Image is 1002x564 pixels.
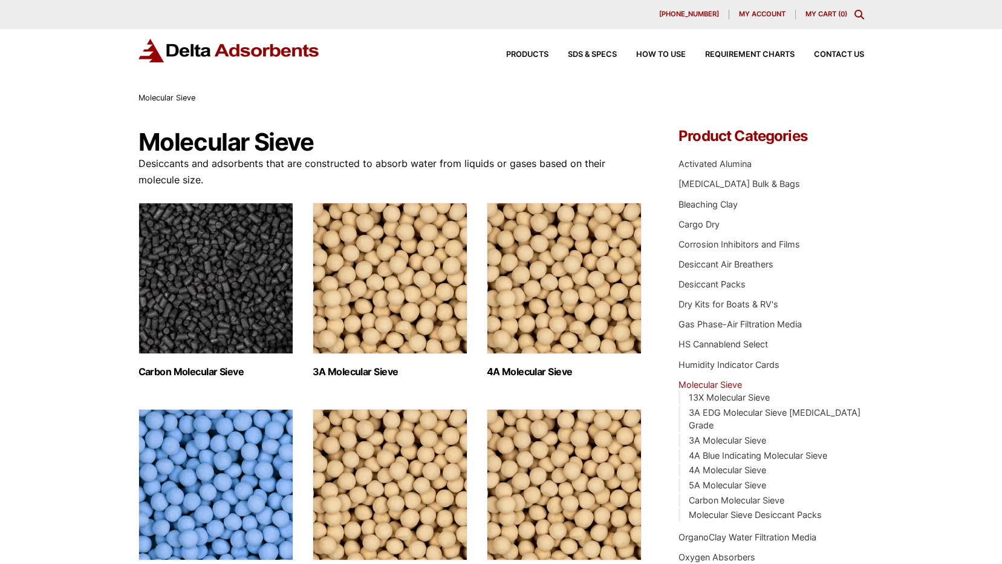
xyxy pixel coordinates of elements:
[689,465,766,475] a: 4A Molecular Sieve
[854,10,864,19] div: Toggle Modal Content
[649,10,729,19] a: [PHONE_NUMBER]
[678,319,802,329] a: Gas Phase-Air Filtration Media
[659,11,719,18] span: [PHONE_NUMBER]
[548,51,617,59] a: SDS & SPECS
[138,156,643,188] p: Desiccants and adsorbents that are constructed to absorb water from liquids or gases based on the...
[487,203,642,378] a: Visit product category 4A Molecular Sieve
[689,407,860,431] a: 3A EDG Molecular Sieve [MEDICAL_DATA] Grade
[138,93,195,102] span: Molecular Sieve
[313,203,467,354] img: 3A Molecular Sieve
[313,409,467,560] img: 5A Molecular Sieve
[705,51,795,59] span: Requirement Charts
[739,11,786,18] span: My account
[689,495,784,505] a: Carbon Molecular Sieve
[686,51,795,59] a: Requirement Charts
[795,51,864,59] a: Contact Us
[814,51,864,59] span: Contact Us
[841,10,845,18] span: 0
[689,510,822,520] a: Molecular Sieve Desiccant Packs
[138,39,320,62] img: Delta Adsorbents
[138,203,293,378] a: Visit product category Carbon Molecular Sieve
[678,299,778,309] a: Dry Kits for Boats & RV's
[487,51,548,59] a: Products
[506,51,548,59] span: Products
[313,203,467,378] a: Visit product category 3A Molecular Sieve
[138,366,293,378] h2: Carbon Molecular Sieve
[689,450,827,461] a: 4A Blue Indicating Molecular Sieve
[678,339,768,349] a: HS Cannablend Select
[636,51,686,59] span: How to Use
[678,199,738,209] a: Bleaching Clay
[678,179,800,189] a: [MEDICAL_DATA] Bulk & Bags
[678,379,742,390] a: Molecular Sieve
[689,435,766,445] a: 3A Molecular Sieve
[568,51,617,59] span: SDS & SPECS
[678,219,720,229] a: Cargo Dry
[487,366,642,378] h2: 4A Molecular Sieve
[678,239,800,249] a: Corrosion Inhibitors and Films
[617,51,686,59] a: How to Use
[678,279,746,289] a: Desiccant Packs
[678,359,779,370] a: Humidity Indicator Cards
[138,203,293,354] img: Carbon Molecular Sieve
[805,10,847,18] a: My Cart (0)
[678,259,773,269] a: Desiccant Air Breathers
[138,129,643,156] h1: Molecular Sieve
[678,159,752,169] a: Activated Alumina
[313,366,467,378] h2: 3A Molecular Sieve
[678,129,864,143] h4: Product Categories
[678,532,816,542] a: OrganoClay Water Filtration Media
[689,392,770,402] a: 13X Molecular Sieve
[138,409,293,560] img: 4A Blue Indicating Molecular Sieve
[689,480,766,490] a: 5A Molecular Sieve
[487,409,642,560] img: 13X Molecular Sieve
[487,203,642,354] img: 4A Molecular Sieve
[729,10,796,19] a: My account
[678,552,755,562] a: Oxygen Absorbers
